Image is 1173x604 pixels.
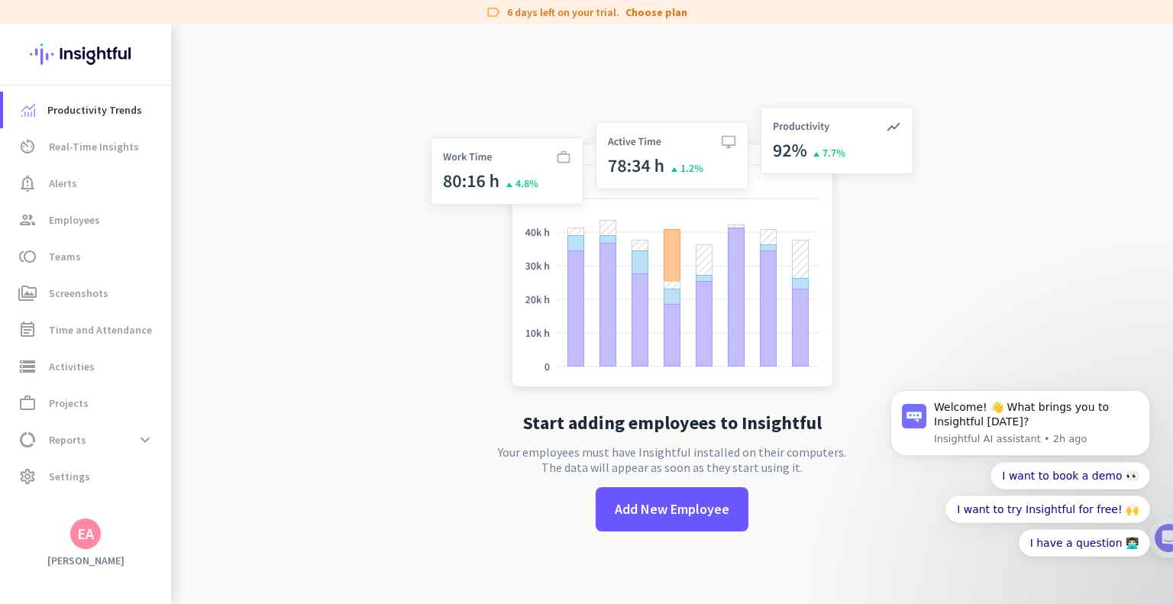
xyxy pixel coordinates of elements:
[3,458,171,495] a: settingsSettings
[49,211,100,229] span: Employees
[49,394,89,412] span: Projects
[3,348,171,385] a: storageActivities
[3,92,171,128] a: menu-itemProductivity Trends
[3,238,171,275] a: tollTeams
[498,444,846,475] p: Your employees must have Insightful installed on their computers. The data will appear as soon as...
[3,202,171,238] a: groupEmployees
[18,137,37,156] i: av_timer
[49,284,108,302] span: Screenshots
[868,377,1173,566] iframe: Intercom notifications message
[18,247,37,266] i: toll
[131,426,159,454] button: expand_more
[3,165,171,202] a: notification_importantAlerts
[49,247,81,266] span: Teams
[18,357,37,376] i: storage
[18,394,37,412] i: work_outline
[3,128,171,165] a: av_timerReal-Time Insights
[419,98,925,402] img: no-search-results
[625,5,687,20] a: Choose plan
[18,467,37,486] i: settings
[596,487,748,531] button: Add New Employee
[3,312,171,348] a: event_noteTime and Attendance
[49,431,86,449] span: Reports
[18,211,37,229] i: group
[49,357,95,376] span: Activities
[30,24,141,84] img: Insightful logo
[486,5,501,20] i: label
[47,101,142,119] span: Productivity Trends
[3,385,171,422] a: work_outlineProjects
[18,431,37,449] i: data_usage
[18,284,37,302] i: perm_media
[523,414,822,432] h2: Start adding employees to Insightful
[49,467,90,486] span: Settings
[49,321,152,339] span: Time and Attendance
[49,174,77,192] span: Alerts
[18,321,37,339] i: event_note
[49,137,139,156] span: Real-Time Insights
[3,275,171,312] a: perm_mediaScreenshots
[3,422,171,458] a: data_usageReportsexpand_more
[21,103,35,117] img: menu-item
[77,526,94,541] div: EA
[18,174,37,192] i: notification_important
[615,499,729,519] span: Add New Employee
